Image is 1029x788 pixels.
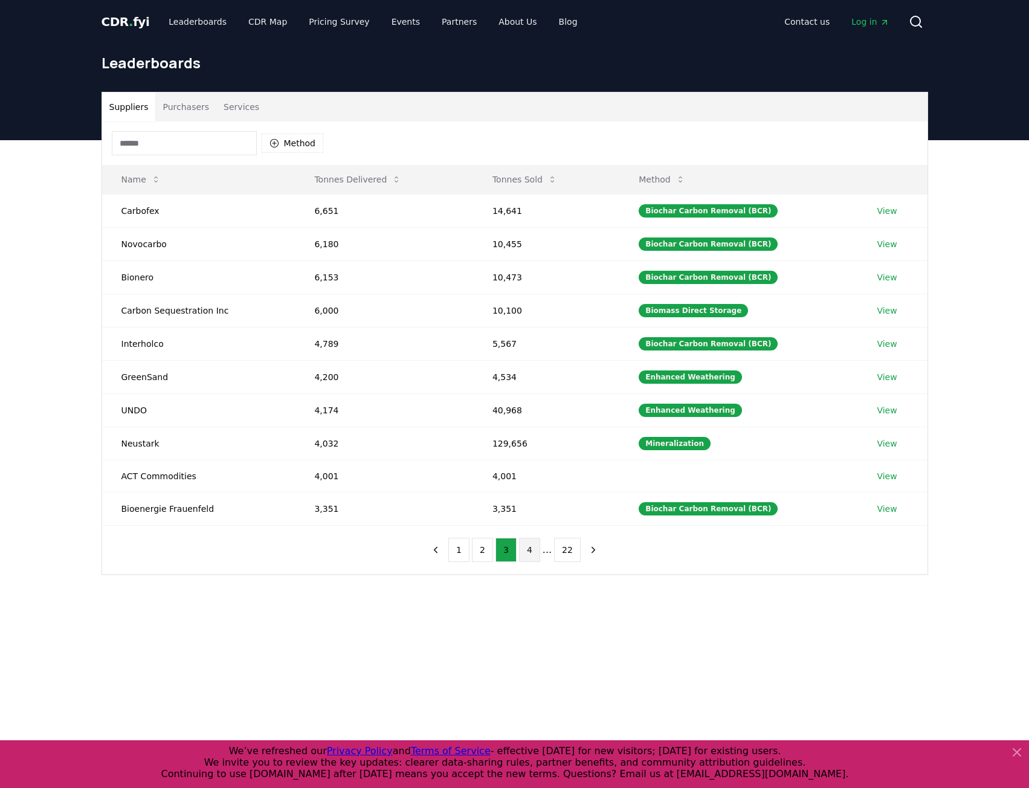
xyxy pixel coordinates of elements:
[877,470,897,482] a: View
[473,492,619,525] td: 3,351
[102,53,928,73] h1: Leaderboards
[295,492,473,525] td: 3,351
[472,538,493,562] button: 2
[877,503,897,515] a: View
[295,460,473,492] td: 4,001
[295,194,473,227] td: 6,651
[382,11,430,33] a: Events
[629,167,695,192] button: Method
[102,393,295,427] td: UNDO
[448,538,469,562] button: 1
[102,327,295,360] td: Interholco
[295,327,473,360] td: 4,789
[877,305,897,317] a: View
[554,538,581,562] button: 22
[639,404,742,417] div: Enhanced Weathering
[102,294,295,327] td: Carbon Sequestration Inc
[877,438,897,450] a: View
[483,167,567,192] button: Tonnes Sold
[102,427,295,460] td: Neustark
[543,543,552,557] li: ...
[639,271,778,284] div: Biochar Carbon Removal (BCR)
[639,337,778,350] div: Biochar Carbon Removal (BCR)
[305,167,411,192] button: Tonnes Delivered
[102,15,150,29] span: CDR fyi
[877,205,897,217] a: View
[295,393,473,427] td: 4,174
[473,393,619,427] td: 40,968
[775,11,839,33] a: Contact us
[112,167,170,192] button: Name
[262,134,324,153] button: Method
[129,15,133,29] span: .
[155,92,216,121] button: Purchasers
[295,260,473,294] td: 6,153
[877,271,897,283] a: View
[877,371,897,383] a: View
[159,11,587,33] nav: Main
[102,260,295,294] td: Bionero
[239,11,297,33] a: CDR Map
[295,294,473,327] td: 6,000
[432,11,486,33] a: Partners
[775,11,898,33] nav: Main
[295,227,473,260] td: 6,180
[473,194,619,227] td: 14,641
[877,238,897,250] a: View
[639,304,748,317] div: Biomass Direct Storage
[295,360,473,393] td: 4,200
[877,338,897,350] a: View
[549,11,587,33] a: Blog
[473,327,619,360] td: 5,567
[842,11,898,33] a: Log in
[639,237,778,251] div: Biochar Carbon Removal (BCR)
[639,370,742,384] div: Enhanced Weathering
[159,11,236,33] a: Leaderboards
[851,16,889,28] span: Log in
[295,427,473,460] td: 4,032
[473,260,619,294] td: 10,473
[102,460,295,492] td: ACT Commodities
[473,427,619,460] td: 129,656
[489,11,546,33] a: About Us
[473,294,619,327] td: 10,100
[519,538,540,562] button: 4
[102,92,156,121] button: Suppliers
[102,492,295,525] td: Bioenergie Frauenfeld
[102,227,295,260] td: Novocarbo
[473,360,619,393] td: 4,534
[495,538,517,562] button: 3
[583,538,604,562] button: next page
[639,437,711,450] div: Mineralization
[425,538,446,562] button: previous page
[473,227,619,260] td: 10,455
[102,13,150,30] a: CDR.fyi
[473,460,619,492] td: 4,001
[639,502,778,515] div: Biochar Carbon Removal (BCR)
[877,404,897,416] a: View
[102,194,295,227] td: Carbofex
[639,204,778,218] div: Biochar Carbon Removal (BCR)
[216,92,266,121] button: Services
[102,360,295,393] td: GreenSand
[299,11,379,33] a: Pricing Survey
